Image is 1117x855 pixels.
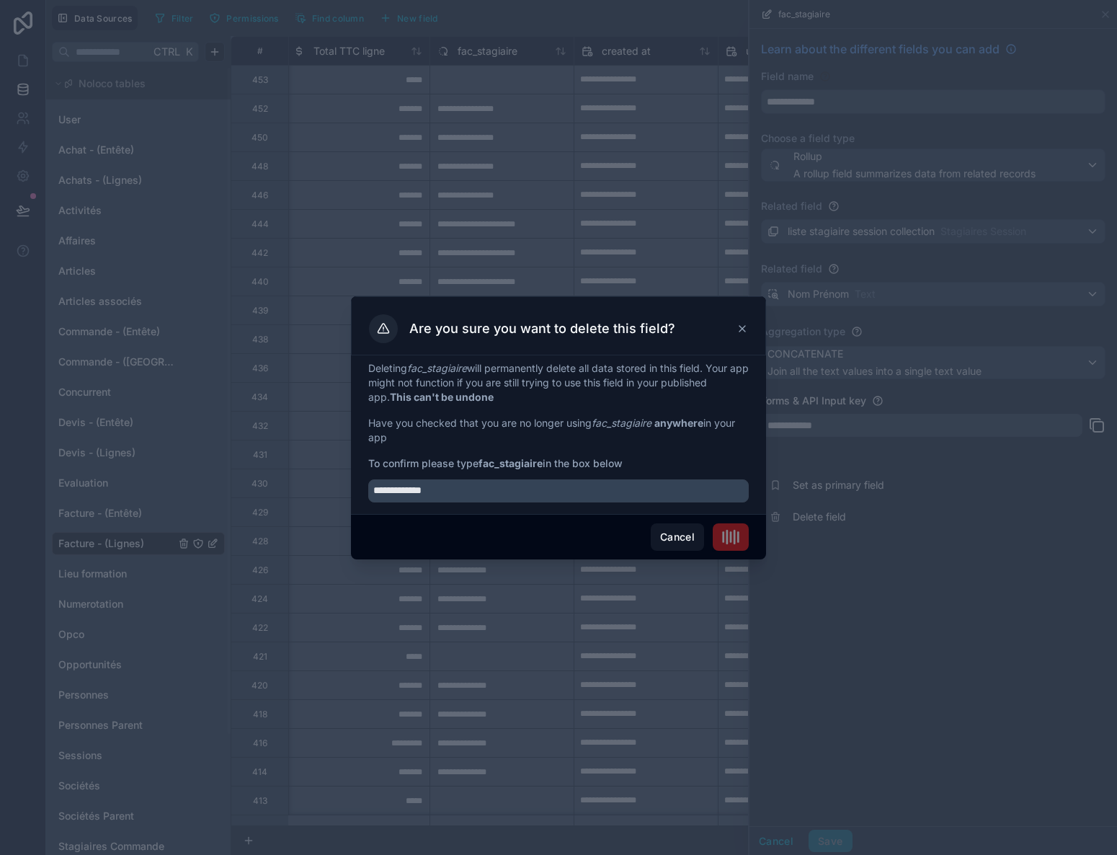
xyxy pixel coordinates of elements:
[368,456,749,471] span: To confirm please type in the box below
[368,416,749,445] p: Have you checked that you are no longer using in your app
[390,391,494,403] strong: This can't be undone
[654,417,703,429] strong: anywhere
[407,362,467,374] em: fac_stagiaire
[592,417,651,429] em: fac_stagiaire
[368,361,749,404] p: Deleting will permanently delete all data stored in this field. Your app might not function if yo...
[479,457,543,469] strong: fac_stagiaire
[409,320,675,337] h3: Are you sure you want to delete this field?
[651,523,704,551] button: Cancel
